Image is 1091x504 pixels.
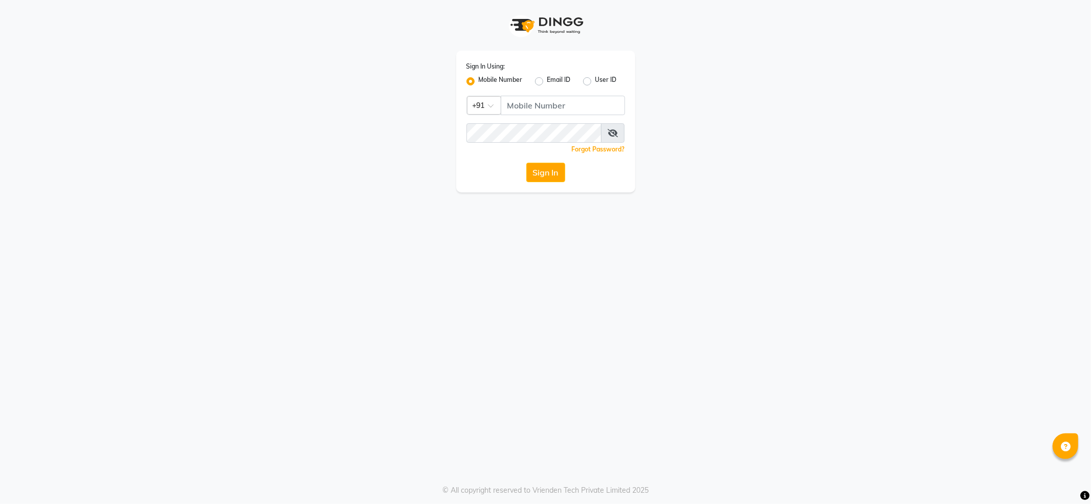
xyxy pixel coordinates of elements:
[479,75,523,87] label: Mobile Number
[572,145,625,153] a: Forgot Password?
[466,123,602,143] input: Username
[526,163,565,182] button: Sign In
[466,62,505,71] label: Sign In Using:
[595,75,617,87] label: User ID
[505,10,587,40] img: logo1.svg
[501,96,625,115] input: Username
[547,75,571,87] label: Email ID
